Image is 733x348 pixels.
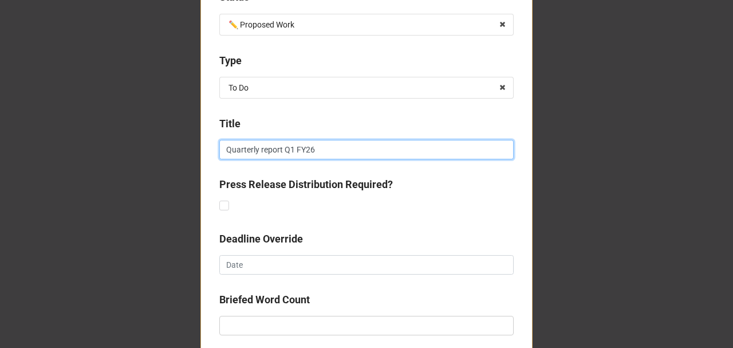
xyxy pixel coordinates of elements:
input: Date [219,255,514,275]
div: ✏️ Proposed Work [228,21,294,29]
label: Press Release Distribution Required? [219,177,393,193]
label: Briefed Word Count [219,292,310,308]
label: Deadline Override [219,231,303,247]
label: Type [219,53,242,69]
div: To Do [228,84,249,92]
label: Title [219,116,241,132]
